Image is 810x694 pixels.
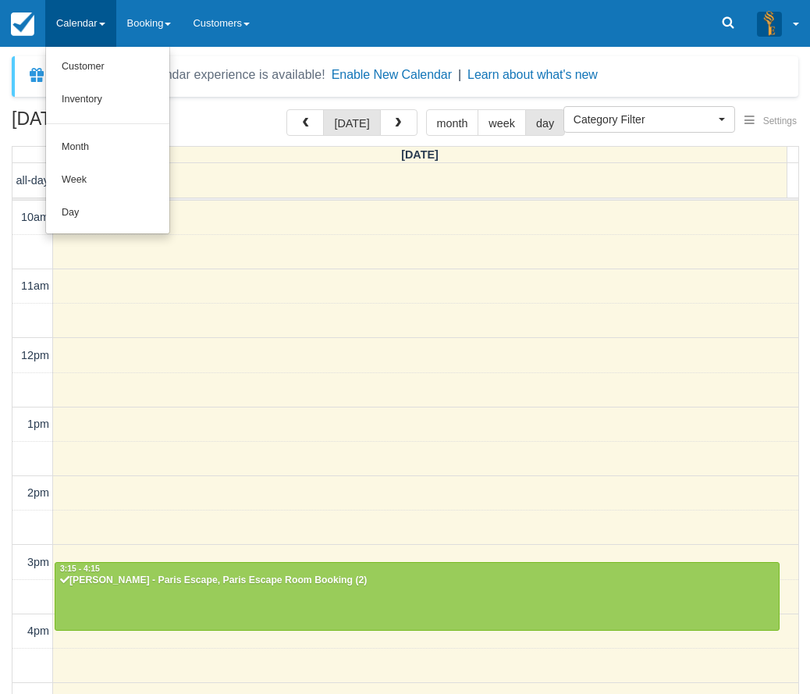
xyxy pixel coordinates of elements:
ul: Calendar [45,47,170,234]
span: 11am [21,279,49,292]
button: Category Filter [563,106,735,133]
a: Customer [46,51,169,84]
span: | [458,68,461,81]
span: [DATE] [401,148,439,161]
span: 10am [21,211,49,223]
button: Settings [735,110,806,133]
button: day [525,109,565,136]
a: Inventory [46,84,169,116]
span: Settings [763,116,797,126]
a: Learn about what's new [467,68,598,81]
img: A3 [757,11,782,36]
span: 3:15 - 4:15 [60,564,100,573]
div: [PERSON_NAME] - Paris Escape, Paris Escape Room Booking (2) [59,575,775,587]
h2: [DATE] [12,109,209,138]
a: Month [46,131,169,164]
span: 1pm [27,418,49,430]
button: Enable New Calendar [332,67,452,83]
span: Category Filter [574,112,715,127]
button: month [426,109,479,136]
button: [DATE] [323,109,380,136]
span: 4pm [27,625,49,637]
img: checkfront-main-nav-mini-logo.png [11,12,34,36]
span: 12pm [21,349,49,361]
span: all-day [16,174,49,187]
a: Day [46,197,169,230]
a: Week [46,164,169,197]
div: A new Booking Calendar experience is available! [52,66,325,84]
button: week [478,109,526,136]
a: 3:15 - 4:15[PERSON_NAME] - Paris Escape, Paris Escape Room Booking (2) [55,562,780,631]
span: 3pm [27,556,49,568]
span: 2pm [27,486,49,499]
